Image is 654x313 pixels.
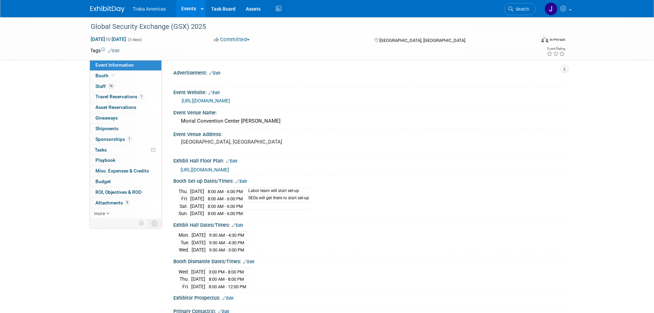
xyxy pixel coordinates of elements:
[541,37,548,42] img: Format-Inperson.png
[209,284,246,289] span: 8:00 AM - 12:00 PM
[544,2,558,15] img: Jamie Saenz
[173,68,564,77] div: Advertisement:
[236,179,247,184] a: Edit
[88,21,525,33] div: Global Security Exchange (GSX) 2025
[90,177,161,187] a: Budget
[95,83,114,89] span: Staff
[179,210,190,217] td: Sun.
[190,195,204,203] td: [DATE]
[125,200,130,205] span: 9
[95,157,115,163] span: Playbook
[504,3,536,15] a: Search
[190,210,204,217] td: [DATE]
[90,81,161,92] a: Staff16
[107,83,114,89] span: 16
[95,115,118,121] span: Giveaways
[181,167,229,172] a: [URL][DOMAIN_NAME]
[179,283,191,290] td: Fri.
[133,6,166,12] span: Traka Americas
[95,126,118,131] span: Shipments
[379,38,465,43] span: [GEOGRAPHIC_DATA], [GEOGRAPHIC_DATA]
[95,104,136,110] span: Asset Reservations
[173,256,564,265] div: Booth Dismantle Dates/Times:
[208,204,243,209] span: 8:00 AM - 6:00 PM
[90,187,161,198] a: ROI, Objectives & ROO
[209,247,244,253] span: 9:30 AM - 3:00 PM
[182,98,230,103] a: [URL][DOMAIN_NAME]
[90,145,161,155] a: Tasks
[90,124,161,134] a: Shipments
[226,159,237,164] a: Edit
[90,198,161,208] a: Attachments9
[190,188,204,195] td: [DATE]
[173,108,564,116] div: Event Venue Name:
[232,223,243,228] a: Edit
[147,219,161,228] td: Toggle Event Tabs
[90,47,119,54] td: Tags
[95,73,116,78] span: Booth
[209,71,220,76] a: Edit
[208,90,220,95] a: Edit
[173,156,564,165] div: Exhibit Hall Floor Plan:
[95,189,141,195] span: ROI, Objectives & ROO
[95,179,111,184] span: Budget
[222,296,233,301] a: Edit
[90,166,161,176] a: Misc. Expenses & Credits
[513,7,529,12] span: Search
[179,116,559,126] div: Morial Convention Center [PERSON_NAME]
[244,188,309,195] td: Labor team will start set-up
[90,6,125,13] img: ExhibitDay
[173,87,564,96] div: Event Website:
[209,233,244,238] span: 9:30 AM - 4:30 PM
[105,36,112,42] span: to
[192,232,206,239] td: [DATE]
[179,239,192,246] td: Tue.
[90,209,161,219] a: more
[211,36,252,43] button: Committed
[208,196,243,201] span: 8:00 AM - 6:00 PM
[90,113,161,123] a: Giveaways
[191,268,205,276] td: [DATE]
[244,195,309,203] td: SEGs will get there to start set-up
[95,94,144,99] span: Travel Reservations
[209,240,244,245] span: 9:30 AM - 4:30 PM
[139,94,144,99] span: 1
[208,189,243,194] span: 8:00 AM - 6:00 PM
[127,136,132,142] span: 1
[179,268,191,276] td: Wed.
[192,246,206,254] td: [DATE]
[191,283,205,290] td: [DATE]
[127,37,142,42] span: (3 days)
[173,293,564,302] div: Exhibitor Prospectus:
[209,277,244,282] span: 8:00 AM - 8:00 PM
[108,48,119,53] a: Edit
[95,62,134,68] span: Event Information
[90,92,161,102] a: Travel Reservations1
[90,36,126,42] span: [DATE] [DATE]
[173,176,564,185] div: Booth Set-up Dates/Times:
[191,276,205,283] td: [DATE]
[90,102,161,113] a: Asset Reservations
[243,259,254,264] a: Edit
[179,188,190,195] td: Thu.
[179,195,190,203] td: Fri.
[192,239,206,246] td: [DATE]
[547,47,565,51] div: Event Rating
[90,134,161,145] a: Sponsorships1
[179,232,192,239] td: Mon.
[173,129,564,138] div: Event Venue Address:
[90,155,161,166] a: Playbook
[179,246,192,254] td: Wed.
[95,200,130,205] span: Attachments
[179,202,190,210] td: Sat.
[190,202,204,210] td: [DATE]
[95,136,132,142] span: Sponsorships
[181,139,329,145] pre: [GEOGRAPHIC_DATA], [GEOGRAPHIC_DATA]
[208,211,243,216] span: 8:00 AM - 6:00 PM
[209,269,244,275] span: 3:00 PM - 8:00 PM
[95,168,149,174] span: Misc. Expenses & Credits
[90,60,161,70] a: Event Information
[95,147,107,153] span: Tasks
[495,36,566,46] div: Event Format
